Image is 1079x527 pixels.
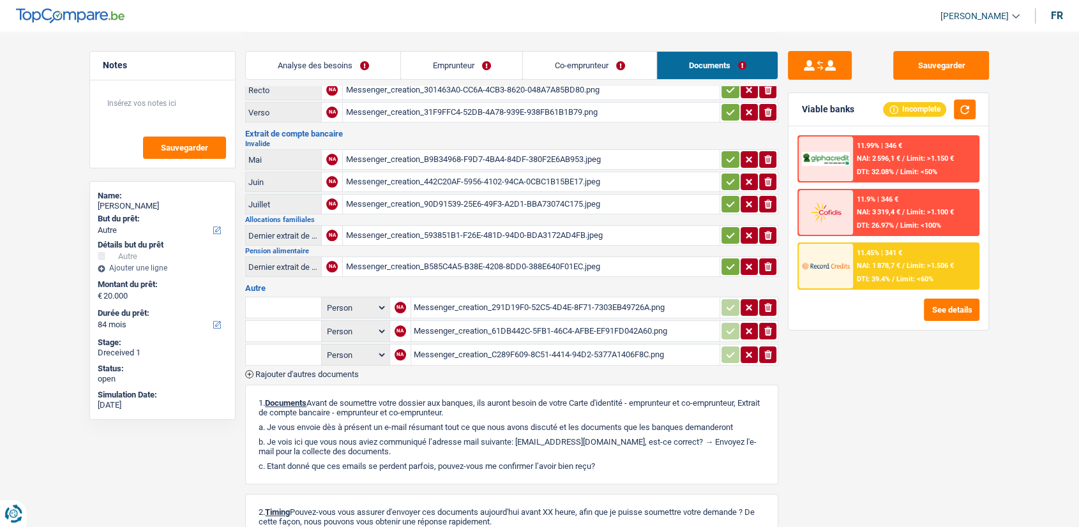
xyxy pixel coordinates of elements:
p: a. Je vous envoie dès à présent un e-mail résumant tout ce que nous avons discuté et les doc... [259,422,765,432]
span: / [896,168,898,176]
div: Messenger_creation_B585C4A5-B38E-4208-8DD0-388E640F01EC.jpeg [345,257,717,276]
div: Messenger_creation_31F9FFC4-52DB-4A78-939E-938FB61B1B79.png [345,103,717,122]
div: Verso [248,108,319,117]
div: 11.45% | 341 € [857,249,902,257]
div: Messenger_creation_301463A0-CC6A-4CB3-8620-048A7A85BD80.png [345,80,717,100]
span: DTI: 26.97% [857,221,894,230]
div: NA [395,349,406,360]
div: NA [395,302,406,313]
span: Limit: <100% [900,221,941,230]
div: Dreceived 1 [98,348,227,358]
span: Sauvegarder [161,144,208,152]
div: Messenger_creation_61DB442C-5FB1-46C4-AFBE-EF91FD042A60.png [414,322,718,341]
span: / [902,262,905,270]
div: NA [326,154,338,165]
span: / [892,275,894,283]
div: [DATE] [98,400,227,410]
a: Documents [657,52,778,79]
div: Name: [98,191,227,201]
div: NA [326,261,338,272]
div: Dernier extrait de compte pour la pension alimentaire [248,262,319,272]
img: AlphaCredit [802,152,849,167]
div: 11.99% | 346 € [857,142,902,150]
h3: Extrait de compte bancaire [245,130,778,138]
div: Mai [248,155,319,165]
div: Détails but du prêt [98,240,227,250]
span: Timing [265,507,290,517]
p: b. Je vois ici que vous nous aviez communiqué l’adresse mail suivante: [EMAIL_ADDRESS][DOMAIN_NA... [259,437,765,456]
label: Durée du prêt: [98,308,225,318]
h3: Autre [245,284,778,292]
div: Incomplete [883,102,946,116]
span: NAI: 3 319,4 € [857,208,900,216]
div: 11.9% | 346 € [857,195,898,204]
button: Rajouter d'autres documents [245,370,359,378]
div: Messenger_creation_442C20AF-5956-4102-94CA-0CBC1B15BE17.jpeg [345,172,717,191]
div: NA [326,230,338,241]
span: / [902,208,905,216]
div: Stage: [98,338,227,348]
a: Emprunteur [401,52,522,79]
div: [PERSON_NAME] [98,201,227,211]
div: Juillet [248,200,319,209]
div: Ajouter une ligne [98,263,227,272]
p: 1. Avant de soumettre votre dossier aux banques, ils auront besoin de votre Carte d'identité - em... [259,398,765,417]
span: Limit: >1.150 € [907,154,954,163]
div: Messenger_creation_90D91539-25E6-49F3-A2D1-BBA73074C175.jpeg [345,195,717,214]
img: TopCompare Logo [16,8,124,24]
h2: Pension alimentaire [245,248,778,255]
span: NAI: 2 596,1 € [857,154,900,163]
span: / [896,221,898,230]
span: Rajouter d'autres documents [255,370,359,378]
div: open [98,374,227,384]
span: Limit: <50% [900,168,937,176]
div: Messenger_creation_593851B1-F26E-481D-94D0-BDA3172AD4FB.jpeg [345,226,717,245]
div: NA [326,84,338,96]
label: Montant du prêt: [98,279,225,290]
span: Documents [265,398,306,408]
label: But du prêt: [98,214,225,224]
span: € [98,291,102,301]
div: NA [326,198,338,210]
a: Analyse des besoins [246,52,400,79]
div: Messenger_creation_B9B34968-F9D7-4BA4-84DF-380F2E6AB953.jpeg [345,150,717,169]
span: Limit: >1.506 € [907,262,954,270]
span: Limit: >1.100 € [907,208,954,216]
span: DTI: 39.4% [857,275,890,283]
span: Limit: <60% [896,275,933,283]
button: Sauvegarder [893,51,989,80]
a: Co-emprunteur [523,52,656,79]
div: Juin [248,177,319,187]
span: NAI: 1 878,7 € [857,262,900,270]
button: See details [924,299,979,321]
h2: Allocations familiales [245,216,778,223]
div: Recto [248,85,319,95]
a: [PERSON_NAME] [930,6,1020,27]
div: NA [326,176,338,188]
div: fr [1051,10,1063,22]
div: Status: [98,364,227,374]
div: Messenger_creation_291D19F0-52C5-4D4E-8F71-7303EB49726A.png [414,298,718,317]
p: 2. Pouvez-vous vous assurer d'envoyer ces documents aujourd'hui avant XX heure, afin que je puiss... [259,507,765,526]
h5: Notes [103,60,222,71]
span: / [902,154,905,163]
span: DTI: 32.08% [857,168,894,176]
div: NA [395,325,406,337]
h2: Invalide [245,140,778,147]
span: [PERSON_NAME] [940,11,1009,22]
p: c. Etant donné que ces emails se perdent parfois, pouvez-vous me confirmer l’avoir bien reçu? [259,461,765,471]
div: NA [326,107,338,118]
img: Cofidis [802,200,849,224]
img: Record Credits [802,254,849,278]
div: Simulation Date: [98,390,227,400]
button: Sauvegarder [143,137,226,159]
div: Dernier extrait de compte pour vos allocations familiales [248,231,319,241]
div: Viable banks [801,104,854,115]
div: Messenger_creation_C289F609-8C51-4414-94D2-5377A1406F8C.png [414,345,718,364]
